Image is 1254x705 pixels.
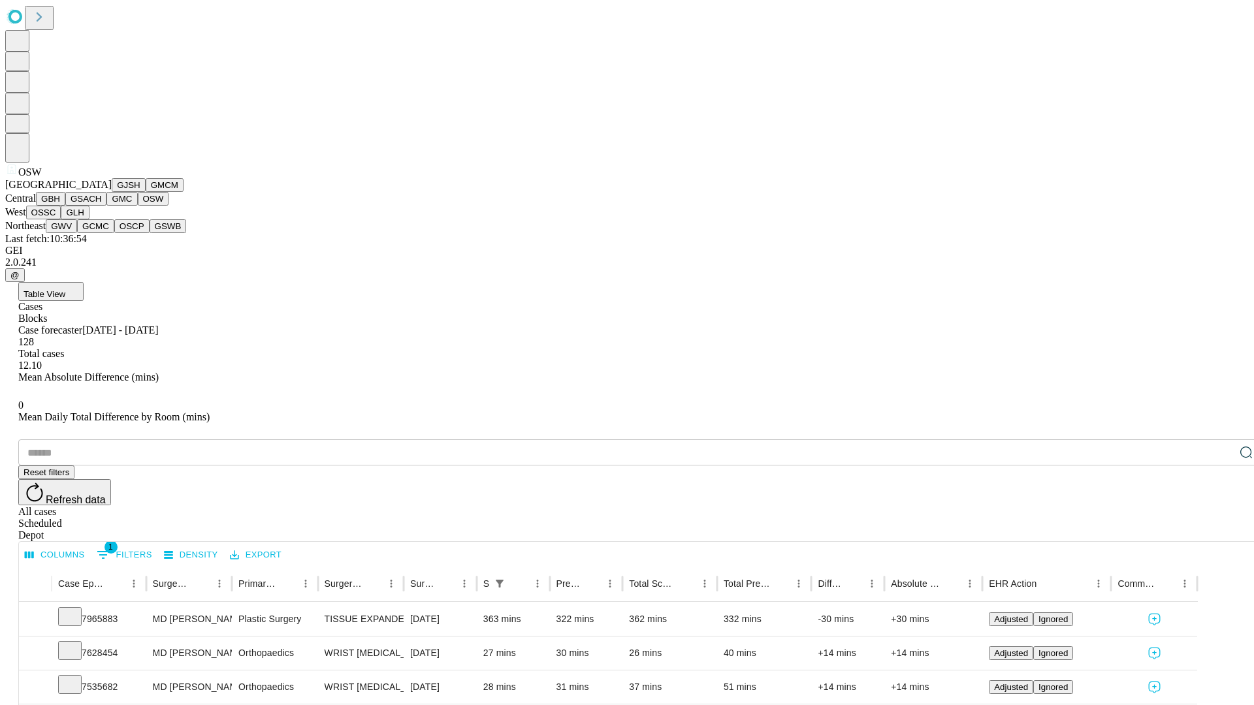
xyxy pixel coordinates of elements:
div: 7628454 [58,636,140,670]
button: GMC [106,192,137,206]
button: Menu [863,574,881,593]
span: Ignored [1038,682,1068,692]
button: Adjusted [989,612,1033,626]
span: Ignored [1038,648,1068,658]
button: Sort [278,574,297,593]
button: Sort [106,574,125,593]
div: [DATE] [410,670,470,704]
button: Menu [455,574,474,593]
button: GWV [46,219,77,233]
button: Refresh data [18,479,111,505]
div: Orthopaedics [238,670,311,704]
button: OSSC [26,206,61,219]
span: Total cases [18,348,64,359]
button: GBH [36,192,65,206]
button: Expand [25,642,45,665]
button: Adjusted [989,680,1033,694]
button: Menu [382,574,400,593]
button: Expand [25,608,45,631]
span: Mean Daily Total Difference by Room (mins) [18,411,210,422]
button: Sort [771,574,790,593]
button: Menu [790,574,808,593]
button: Ignored [1033,646,1073,660]
div: Surgeon Name [153,578,191,589]
span: West [5,206,26,217]
button: GLH [61,206,89,219]
div: TISSUE EXPANDER PLACEMENT IN [MEDICAL_DATA] [325,603,397,636]
div: 51 mins [724,670,805,704]
div: EHR Action [989,578,1037,589]
button: Sort [437,574,455,593]
div: MD [PERSON_NAME] [153,670,225,704]
button: Menu [696,574,714,593]
button: OSW [138,192,169,206]
div: Surgery Name [325,578,362,589]
div: Scheduled In Room Duration [483,578,489,589]
button: Sort [510,574,528,593]
button: Sort [364,574,382,593]
div: 1 active filter [490,574,509,593]
div: Comments [1117,578,1155,589]
span: Case forecaster [18,324,82,336]
button: Show filters [93,544,155,565]
div: [DATE] [410,603,470,636]
span: [DATE] - [DATE] [82,324,158,336]
button: GSACH [65,192,106,206]
span: 0 [18,399,24,411]
button: Table View [18,282,84,301]
div: 362 mins [629,603,711,636]
button: GSWB [150,219,187,233]
span: OSW [18,166,42,178]
span: @ [10,270,20,280]
button: GMCM [146,178,184,192]
button: Ignored [1033,612,1073,626]
button: Sort [677,574,696,593]
div: -30 mins [818,603,878,636]
span: Ignored [1038,614,1068,624]
button: Adjusted [989,646,1033,660]
button: Export [227,545,285,565]
span: Table View [24,289,65,299]
div: Orthopaedics [238,636,311,670]
div: +14 mins [891,636,976,670]
div: 27 mins [483,636,543,670]
button: OSCP [114,219,150,233]
button: Menu [125,574,143,593]
div: Predicted In Room Duration [556,578,582,589]
button: Sort [844,574,863,593]
button: Menu [297,574,315,593]
span: Refresh data [46,494,106,505]
button: Sort [192,574,210,593]
button: Sort [1157,574,1176,593]
div: MD [PERSON_NAME] [PERSON_NAME] [153,603,225,636]
div: 31 mins [556,670,617,704]
span: Last fetch: 10:36:54 [5,233,87,244]
button: Expand [25,676,45,699]
div: Total Predicted Duration [724,578,771,589]
button: Menu [210,574,229,593]
button: @ [5,268,25,282]
button: Menu [1176,574,1194,593]
button: Sort [1038,574,1056,593]
div: MD [PERSON_NAME] [153,636,225,670]
div: 30 mins [556,636,617,670]
div: Absolute Difference [891,578,941,589]
div: +14 mins [818,636,878,670]
button: Select columns [22,545,88,565]
span: Reset filters [24,467,69,477]
button: GCMC [77,219,114,233]
span: Mean Absolute Difference (mins) [18,371,159,383]
button: Reset filters [18,465,74,479]
button: Menu [961,574,979,593]
div: 363 mins [483,603,543,636]
div: GEI [5,245,1249,257]
div: WRIST [MEDICAL_DATA] SURGERY RELEASE TRANSVERSE [MEDICAL_DATA] LIGAMENT [325,670,397,704]
span: Central [5,193,36,204]
span: Adjusted [994,682,1028,692]
button: Menu [528,574,547,593]
span: 12.10 [18,360,42,371]
span: Northeast [5,220,46,231]
div: 7965883 [58,603,140,636]
div: +14 mins [891,670,976,704]
div: 26 mins [629,636,711,670]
